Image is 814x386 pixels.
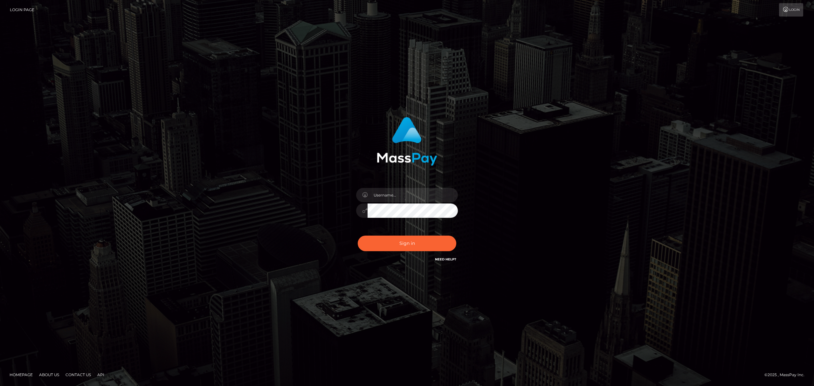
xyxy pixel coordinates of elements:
[435,257,456,261] a: Need Help?
[63,370,93,380] a: Contact Us
[779,3,803,17] a: Login
[358,236,456,251] button: Sign in
[377,117,437,166] img: MassPay Login
[368,188,458,202] input: Username...
[7,370,35,380] a: Homepage
[10,3,34,17] a: Login Page
[37,370,62,380] a: About Us
[95,370,107,380] a: API
[764,371,809,378] div: © 2025 , MassPay Inc.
